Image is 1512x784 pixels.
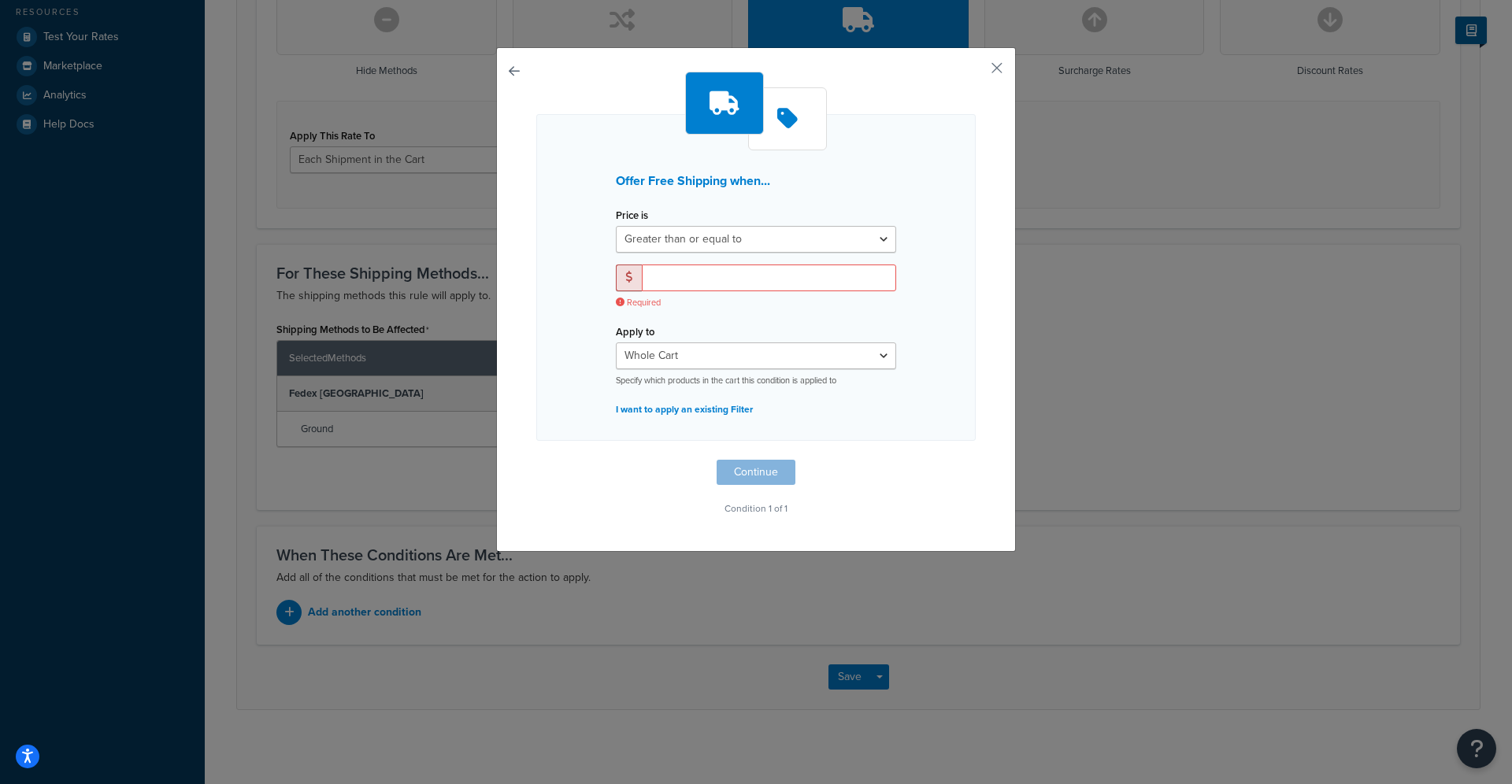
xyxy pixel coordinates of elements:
p: Specify which products in the cart this condition is applied to [616,375,896,386]
span: Required [616,297,896,309]
label: Apply to [616,326,654,338]
label: Price is [616,209,648,221]
p: I want to apply an existing Filter [616,398,896,420]
p: Condition 1 of 1 [536,497,976,520]
h3: Offer Free Shipping when... [616,174,896,188]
